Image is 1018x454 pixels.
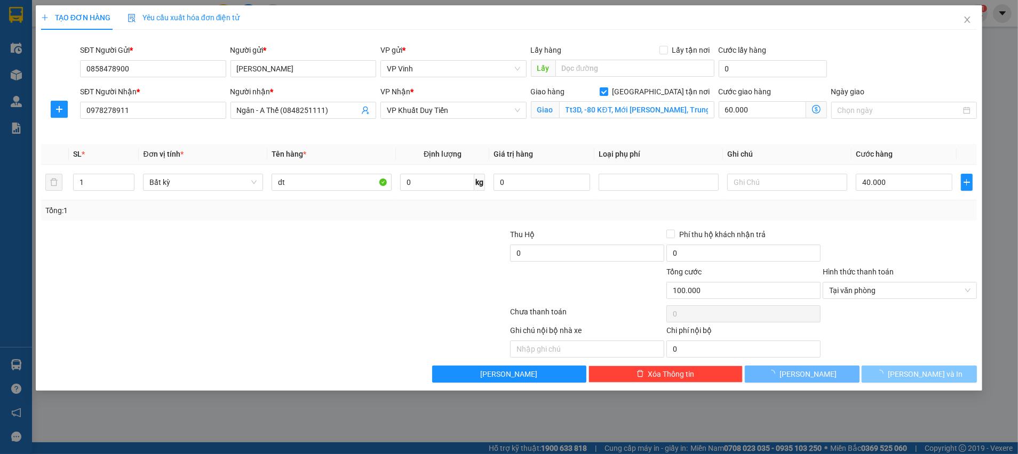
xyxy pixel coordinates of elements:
[481,368,538,380] span: [PERSON_NAME]
[230,86,377,98] div: Người nhận
[361,106,370,115] span: user-add
[272,150,306,158] span: Tên hàng
[380,44,527,56] div: VP gửi
[829,282,971,298] span: Tại văn phòng
[13,13,67,67] img: logo.jpg
[719,46,767,54] label: Cước lấy hàng
[745,366,860,383] button: [PERSON_NAME]
[555,60,714,77] input: Dọc đường
[780,368,837,380] span: [PERSON_NAME]
[128,14,136,22] img: icon
[510,230,535,239] span: Thu Hộ
[719,101,806,118] input: Cước giao hàng
[45,174,62,191] button: delete
[45,205,393,216] div: Tổng: 1
[100,39,446,53] li: Hotline: 02386655777, 02462925925, 0944789456
[474,174,485,191] span: kg
[100,26,446,39] li: [PERSON_NAME], [PERSON_NAME]
[73,150,82,158] span: SL
[675,229,770,240] span: Phí thu hộ khách nhận trả
[838,104,961,116] input: Ngày giao
[230,44,377,56] div: Người gửi
[768,370,780,377] span: loading
[727,174,847,191] input: Ghi Chú
[668,44,714,56] span: Lấy tận nơi
[509,306,665,325] div: Chưa thanh toán
[963,15,972,24] span: close
[432,366,586,383] button: [PERSON_NAME]
[41,13,110,22] span: TẠO ĐƠN HÀNG
[823,267,894,276] label: Hình thức thanh toán
[531,46,562,54] span: Lấy hàng
[723,144,852,165] th: Ghi chú
[666,267,702,276] span: Tổng cước
[494,174,590,191] input: 0
[831,87,865,96] label: Ngày giao
[531,87,565,96] span: Giao hàng
[387,102,520,118] span: VP Khuất Duy Tiến
[888,368,963,380] span: [PERSON_NAME] và In
[387,61,520,77] span: VP Vinh
[719,87,772,96] label: Cước giao hàng
[856,150,893,158] span: Cước hàng
[531,101,559,118] span: Giao
[961,174,973,191] button: plus
[862,366,977,383] button: [PERSON_NAME] và In
[637,370,644,378] span: delete
[51,101,68,118] button: plus
[952,5,982,35] button: Close
[608,86,714,98] span: [GEOGRAPHIC_DATA] tận nơi
[510,325,664,340] div: Ghi chú nội bộ nhà xe
[51,105,67,113] span: plus
[594,144,723,165] th: Loại phụ phí
[719,60,827,77] input: Cước lấy hàng
[80,86,226,98] div: SĐT Người Nhận
[494,150,533,158] span: Giá trị hàng
[559,101,714,118] input: Giao tận nơi
[876,370,888,377] span: loading
[149,174,257,190] span: Bất kỳ
[80,44,226,56] div: SĐT Người Gửi
[13,77,101,95] b: GỬI : VP Vinh
[510,340,664,358] input: Nhập ghi chú
[380,87,410,96] span: VP Nhận
[128,13,240,22] span: Yêu cầu xuất hóa đơn điện tử
[666,325,821,340] div: Chi phí nội bộ
[272,174,392,191] input: VD: Bàn, Ghế
[531,60,555,77] span: Lấy
[648,368,695,380] span: Xóa Thông tin
[424,150,462,158] span: Định lượng
[961,178,972,187] span: plus
[812,105,821,113] span: dollar-circle
[588,366,743,383] button: deleteXóa Thông tin
[143,150,183,158] span: Đơn vị tính
[41,14,49,21] span: plus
